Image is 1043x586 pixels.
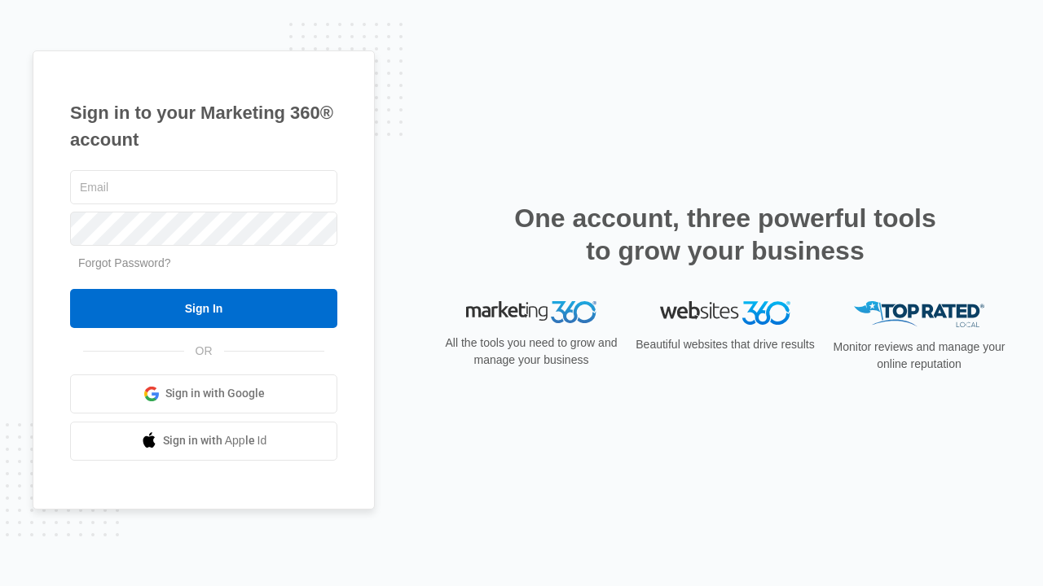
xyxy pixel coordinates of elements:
[78,256,171,269] a: Forgot Password?
[70,170,337,204] input: Email
[70,99,337,153] h1: Sign in to your Marketing 360® account
[660,301,790,325] img: Websites 360
[163,432,267,449] span: Sign in with Apple Id
[70,374,337,413] a: Sign in with Google
[70,422,337,461] a: Sign in with Apple Id
[184,343,224,360] span: OR
[466,301,596,324] img: Marketing 360
[440,335,623,369] p: All the tools you need to grow and manage your business
[828,339,1010,373] p: Monitor reviews and manage your online reputation
[854,301,984,328] img: Top Rated Local
[509,202,941,267] h2: One account, three powerful tools to grow your business
[634,336,816,353] p: Beautiful websites that drive results
[70,289,337,328] input: Sign In
[165,385,265,402] span: Sign in with Google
